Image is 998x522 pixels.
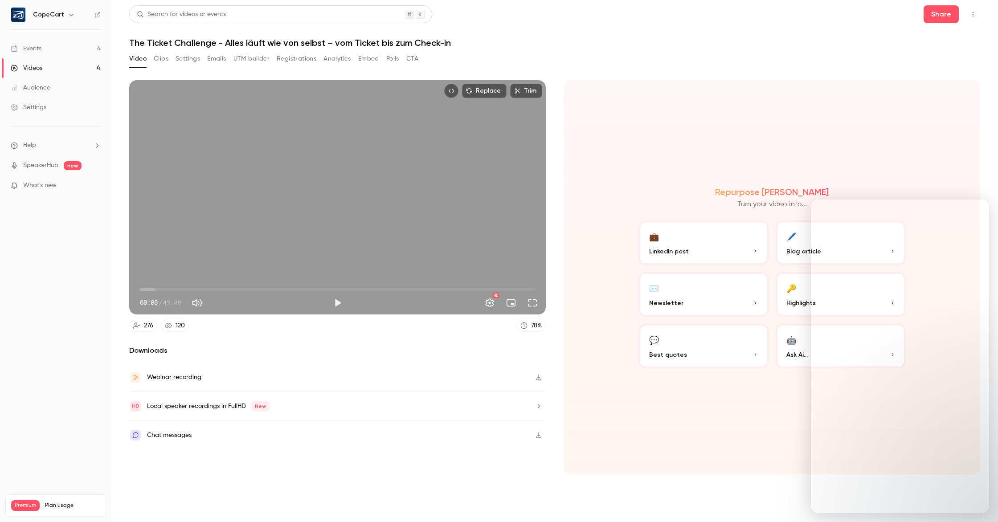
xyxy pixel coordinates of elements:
button: Analytics [323,52,351,66]
button: Clips [154,52,168,66]
button: 💬Best quotes [638,324,769,368]
div: 🔑 [786,281,796,295]
span: new [64,161,82,170]
div: Chat messages [147,430,192,440]
button: Settings [481,294,499,312]
span: Blog article [786,247,821,256]
button: Embed [358,52,379,66]
span: New [251,401,270,412]
button: 💼LinkedIn post [638,220,769,265]
div: 🤖 [786,333,796,347]
div: HD [493,293,499,298]
button: Settings [176,52,200,66]
a: 120 [161,320,189,332]
div: 00:00 [140,298,181,307]
div: Settings [11,103,46,112]
li: help-dropdown-opener [11,141,101,150]
button: 🖊️Blog article [776,220,906,265]
span: 43:48 [163,298,181,307]
div: 120 [176,321,185,330]
span: 00:00 [140,298,158,307]
h1: The Ticket Challenge - Alles läuft wie von selbst – vom Ticket bis zum Check-in [129,37,980,48]
button: Emails [207,52,226,66]
button: Polls [386,52,399,66]
span: LinkedIn post [649,247,689,256]
span: Plan usage [45,502,100,509]
div: Local speaker recordings in FullHD [147,401,270,412]
img: CopeCart [11,8,25,22]
p: Turn your video into... [737,199,807,210]
button: 🤖Ask Ai... [776,324,906,368]
div: Search for videos or events [137,10,226,19]
div: Webinar recording [147,372,201,383]
button: Replace [462,84,507,98]
h2: Downloads [129,345,546,356]
button: Play [329,294,347,312]
span: Newsletter [649,298,683,308]
div: 💬 [649,333,659,347]
span: Best quotes [649,350,687,359]
button: Top Bar Actions [966,7,980,21]
a: 276 [129,320,157,332]
div: Videos [11,64,42,73]
button: 🔑Highlights [776,272,906,317]
span: Premium [11,500,40,511]
div: 276 [144,321,153,330]
button: Embed video [444,84,458,98]
div: 💼 [649,229,659,243]
span: Help [23,141,36,150]
div: 78 % [531,321,542,330]
button: CTA [406,52,418,66]
a: 78% [516,320,546,332]
button: Mute [188,294,206,312]
h2: Repurpose [PERSON_NAME] [715,187,829,197]
button: ✉️Newsletter [638,272,769,317]
button: UTM builder [233,52,270,66]
iframe: Intercom live chat [811,200,989,513]
button: Full screen [524,294,541,312]
h6: CopeCart [33,10,64,19]
span: Ask Ai... [786,350,808,359]
button: Turn on miniplayer [502,294,520,312]
div: Events [11,44,41,53]
button: Trim [510,84,542,98]
span: / [159,298,162,307]
div: 🖊️ [786,229,796,243]
div: Audience [11,83,50,92]
button: Video [129,52,147,66]
a: SpeakerHub [23,161,58,170]
button: Registrations [277,52,316,66]
button: Share [924,5,959,23]
span: What's new [23,181,57,190]
span: Highlights [786,298,816,308]
div: ✉️ [649,281,659,295]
